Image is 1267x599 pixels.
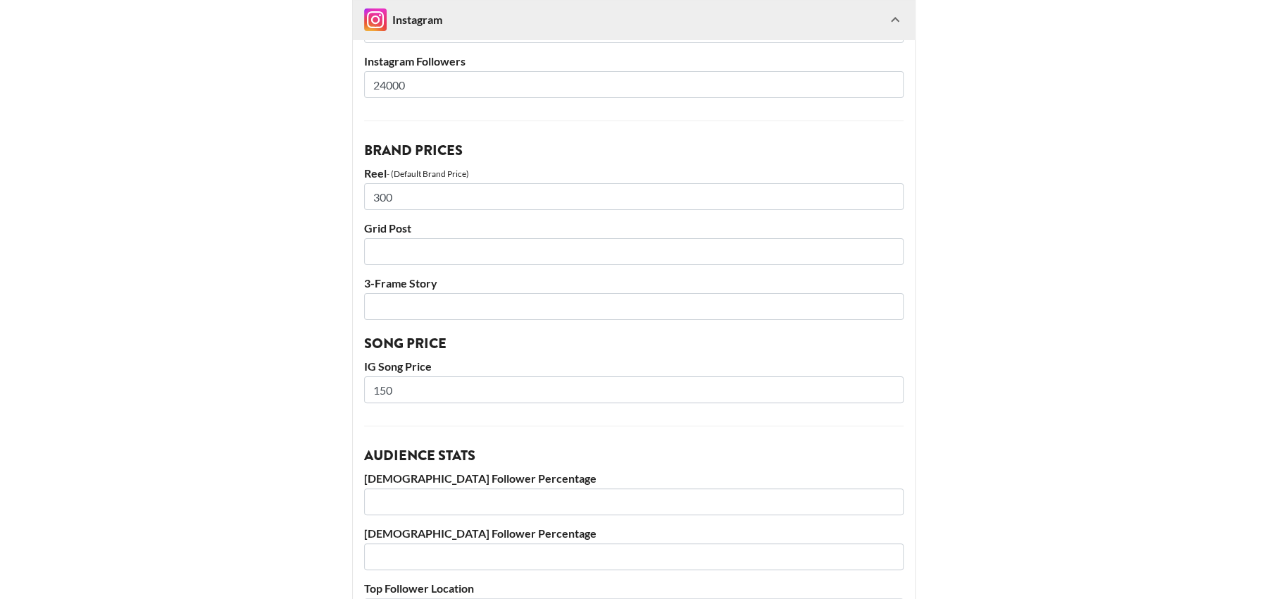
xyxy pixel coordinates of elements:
label: [DEMOGRAPHIC_DATA] Follower Percentage [364,471,904,486]
label: Grid Post [364,221,904,235]
label: Reel [364,166,387,180]
label: [DEMOGRAPHIC_DATA] Follower Percentage [364,526,904,541]
div: - (Default Brand Price) [387,168,469,179]
label: 3-Frame Story [364,276,904,290]
h3: Song Price [364,337,904,351]
h3: Brand Prices [364,144,904,158]
label: Instagram Followers [364,54,904,68]
img: Instagram [364,8,387,31]
label: Top Follower Location [364,581,904,595]
div: Instagram [364,8,442,31]
label: IG Song Price [364,359,904,373]
h3: Audience Stats [364,449,904,463]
